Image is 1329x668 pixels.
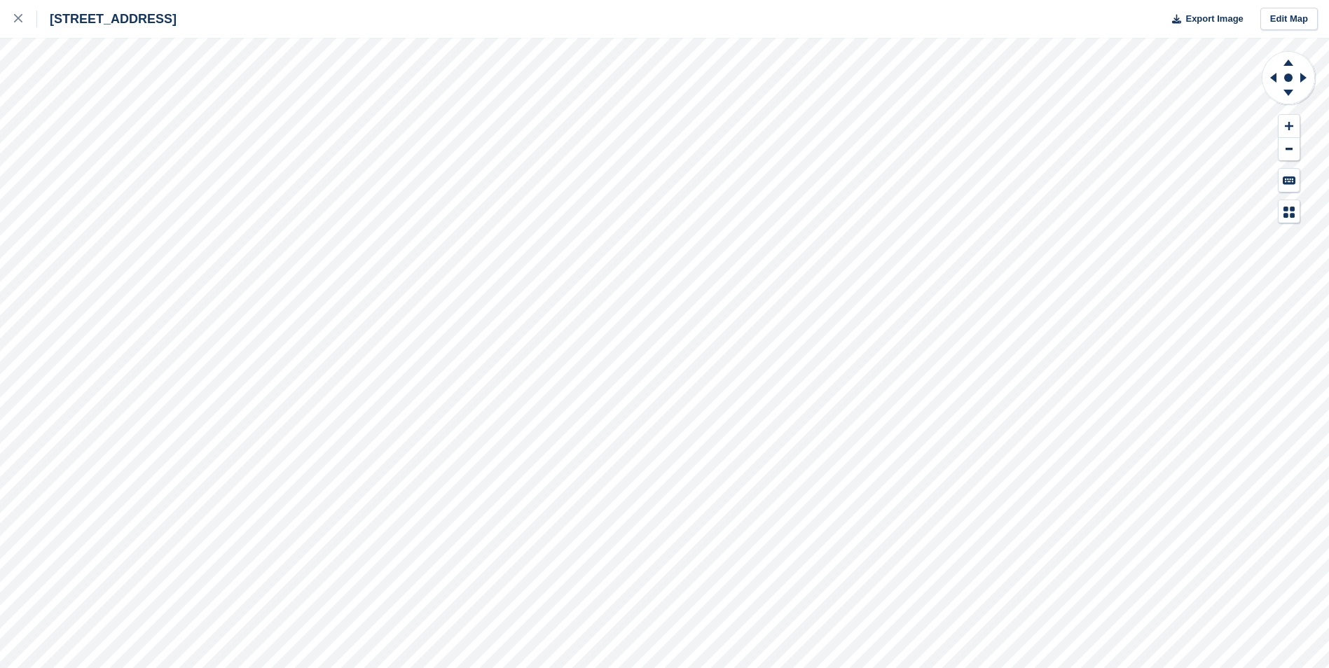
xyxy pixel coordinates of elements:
button: Map Legend [1279,200,1300,223]
a: Edit Map [1260,8,1318,31]
div: [STREET_ADDRESS] [37,11,177,27]
button: Keyboard Shortcuts [1279,169,1300,192]
span: Export Image [1185,12,1243,26]
button: Export Image [1164,8,1244,31]
button: Zoom Out [1279,138,1300,161]
button: Zoom In [1279,115,1300,138]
